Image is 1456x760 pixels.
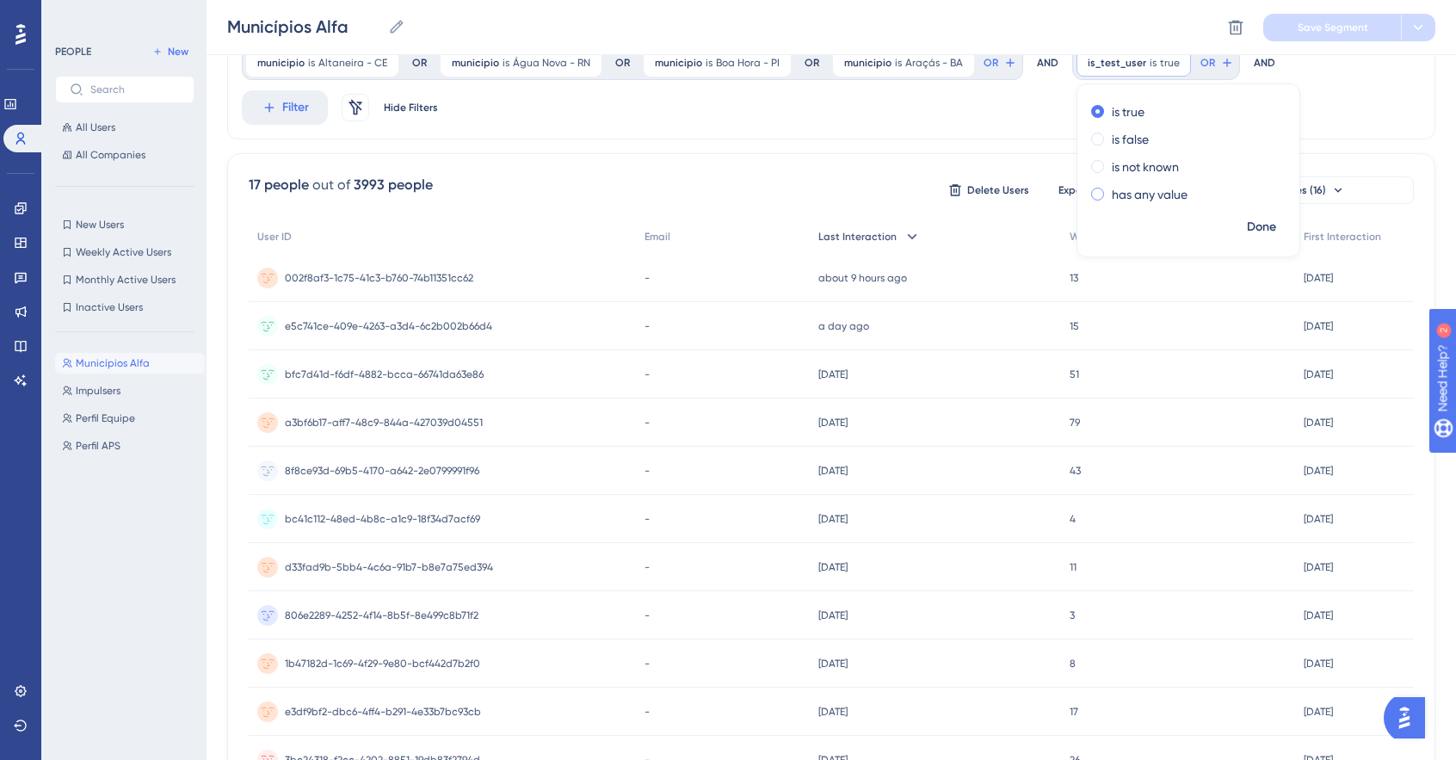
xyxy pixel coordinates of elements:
[1304,417,1333,429] time: [DATE]
[55,297,194,318] button: Inactive Users
[818,561,848,573] time: [DATE]
[1304,230,1381,244] span: First Interaction
[1304,609,1333,621] time: [DATE]
[55,214,194,235] button: New Users
[384,101,438,114] span: Hide Filters
[55,117,194,138] button: All Users
[1304,368,1333,380] time: [DATE]
[1384,692,1435,744] iframe: UserGuiding AI Assistant Launcher
[818,230,897,244] span: Last Interaction
[318,56,387,70] span: Altaneira - CE
[1070,560,1077,574] span: 11
[818,417,848,429] time: [DATE]
[1037,46,1058,80] div: AND
[76,439,120,453] span: Perfil APS
[706,56,713,70] span: is
[55,242,194,263] button: Weekly Active Users
[981,49,1019,77] button: OR
[1070,705,1078,719] span: 17
[76,273,176,287] span: Monthly Active Users
[55,45,91,59] div: PEOPLE
[645,512,650,526] span: -
[818,465,848,477] time: [DATE]
[818,706,848,718] time: [DATE]
[285,609,478,622] span: 806e2289-4252-4f14-8b5f-8e499c8b71f2
[55,269,194,290] button: Monthly Active Users
[40,4,108,25] span: Need Help?
[227,15,381,39] input: Segment Name
[1237,212,1286,243] button: Done
[285,464,479,478] span: 8f8ce93d-69b5-4170-a642-2e0799991f96
[76,384,120,398] span: Impulsers
[1070,464,1081,478] span: 43
[645,368,650,381] span: -
[249,175,309,195] div: 17 people
[1304,561,1333,573] time: [DATE]
[1298,21,1368,34] span: Save Segment
[818,609,848,621] time: [DATE]
[1263,14,1401,41] button: Save Segment
[1070,319,1079,333] span: 15
[1088,56,1146,70] span: is_test_user
[285,512,480,526] span: bc41c112-48ed-4b8c-a1c9-18f34d7acf69
[308,56,315,70] span: is
[76,356,150,370] span: Municípios Alfa
[285,368,484,381] span: bfc7d41d-f6df-4882-bcca-66741da63e86
[120,9,125,22] div: 2
[55,436,205,456] button: Perfil APS
[1070,512,1076,526] span: 4
[76,245,171,259] span: Weekly Active Users
[503,56,509,70] span: is
[645,416,650,429] span: -
[655,56,702,70] span: municipio
[1160,56,1180,70] span: true
[1042,176,1128,204] button: Export CSV
[1200,56,1215,70] span: OR
[90,83,180,96] input: Search
[285,271,473,285] span: 002f8af3-1c75-41c3-b760-74b11351cc62
[354,175,433,195] div: 3993 people
[818,368,848,380] time: [DATE]
[383,94,438,121] button: Hide Filters
[1070,657,1076,670] span: 8
[1198,49,1236,77] button: OR
[946,176,1032,204] button: Delete Users
[282,97,309,118] span: Filter
[76,300,143,314] span: Inactive Users
[645,657,650,670] span: -
[716,56,780,70] span: Boa Hora - PI
[645,319,650,333] span: -
[1112,184,1188,205] label: has any value
[818,320,869,332] time: a day ago
[895,56,902,70] span: is
[615,56,630,70] div: OR
[1070,368,1079,381] span: 51
[242,90,328,125] button: Filter
[76,120,115,134] span: All Users
[645,560,650,574] span: -
[285,705,481,719] span: e3df9bf2-dbc6-4ff4-b291-4e33b7bc93cb
[818,658,848,670] time: [DATE]
[1112,157,1179,177] label: is not known
[76,148,145,162] span: All Companies
[76,411,135,425] span: Perfil Equipe
[55,408,205,429] button: Perfil Equipe
[967,183,1029,197] span: Delete Users
[1304,706,1333,718] time: [DATE]
[55,380,205,401] button: Impulsers
[1150,56,1157,70] span: is
[1112,102,1144,122] label: is true
[146,41,194,62] button: New
[1254,46,1275,80] div: AND
[513,56,590,70] span: Água Nova - RN
[1304,320,1333,332] time: [DATE]
[452,56,499,70] span: municipio
[645,705,650,719] span: -
[1304,272,1333,284] time: [DATE]
[1070,609,1075,622] span: 3
[645,609,650,622] span: -
[257,56,305,70] span: municipio
[645,230,670,244] span: Email
[55,145,194,165] button: All Companies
